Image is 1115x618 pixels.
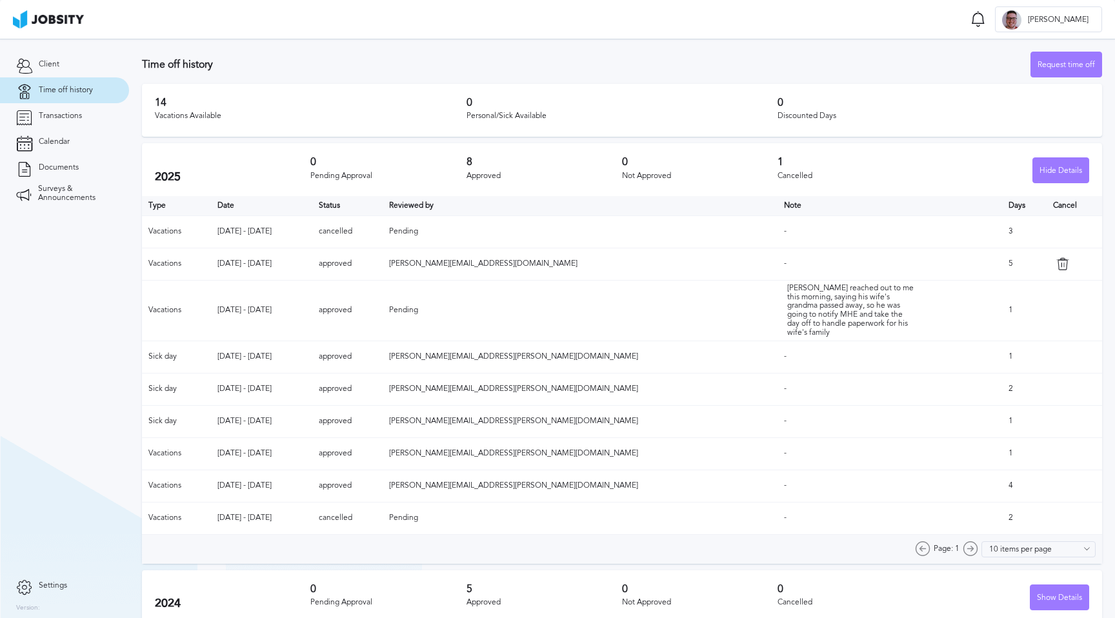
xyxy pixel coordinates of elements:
td: approved [312,437,383,470]
td: 2 [1002,373,1047,405]
td: approved [312,248,383,280]
h3: 0 [467,97,778,108]
td: approved [312,373,383,405]
div: Pending Approval [310,172,466,181]
td: [DATE] - [DATE] [211,341,312,373]
td: 1 [1002,405,1047,437]
div: Cancelled [778,598,933,607]
button: Show Details [1030,584,1089,610]
span: Time off history [39,86,93,95]
td: 1 [1002,437,1047,470]
span: Calendar [39,137,70,146]
td: 2 [1002,502,1047,534]
td: [DATE] - [DATE] [211,248,312,280]
td: Sick day [142,405,211,437]
td: approved [312,280,383,341]
span: Client [39,60,59,69]
div: Personal/Sick Available [467,112,778,121]
div: Request time off [1031,52,1101,78]
span: [PERSON_NAME] [1021,15,1095,25]
th: Toggle SortBy [383,196,778,215]
span: Pending [389,305,418,314]
span: Surveys & Announcements [38,184,113,203]
span: Transactions [39,112,82,121]
span: - [784,481,787,490]
span: Documents [39,163,79,172]
th: Days [1002,196,1047,215]
span: - [784,384,787,393]
div: Cancelled [778,172,933,181]
td: Vacations [142,470,211,502]
span: Pending [389,513,418,522]
span: [PERSON_NAME][EMAIL_ADDRESS][PERSON_NAME][DOMAIN_NAME] [389,352,638,361]
th: Toggle SortBy [211,196,312,215]
h3: Time off history [142,59,1030,70]
div: Show Details [1030,585,1089,611]
span: [PERSON_NAME][EMAIL_ADDRESS][PERSON_NAME][DOMAIN_NAME] [389,448,638,457]
button: Hide Details [1032,157,1089,183]
span: - [784,259,787,268]
h3: 14 [155,97,467,108]
div: Not Approved [622,598,778,607]
th: Type [142,196,211,215]
h3: 0 [778,583,933,595]
span: [PERSON_NAME][EMAIL_ADDRESS][PERSON_NAME][DOMAIN_NAME] [389,384,638,393]
h3: 5 [467,583,622,595]
span: - [784,226,787,235]
th: Toggle SortBy [312,196,383,215]
td: Vacations [142,248,211,280]
img: ab4bad089aa723f57921c736e9817d99.png [13,10,84,28]
span: - [784,416,787,425]
td: cancelled [312,502,383,534]
td: [DATE] - [DATE] [211,373,312,405]
td: Sick day [142,373,211,405]
div: Not Approved [622,172,778,181]
div: [PERSON_NAME] reached out to me this morning, saying his wife's grandma passed away, so he was go... [787,284,916,337]
h3: 0 [778,97,1089,108]
span: [PERSON_NAME][EMAIL_ADDRESS][PERSON_NAME][DOMAIN_NAME] [389,416,638,425]
button: Request time off [1030,52,1102,77]
th: Cancel [1047,196,1102,215]
td: [DATE] - [DATE] [211,437,312,470]
h3: 0 [310,583,466,595]
td: Vacations [142,215,211,248]
span: Settings [39,581,67,590]
td: 1 [1002,341,1047,373]
h3: 1 [778,156,933,168]
label: Version: [16,604,40,612]
td: approved [312,341,383,373]
td: [DATE] - [DATE] [211,280,312,341]
span: [PERSON_NAME][EMAIL_ADDRESS][PERSON_NAME][DOMAIN_NAME] [389,481,638,490]
div: Discounted Days [778,112,1089,121]
td: [DATE] - [DATE] [211,215,312,248]
button: A[PERSON_NAME] [995,6,1102,32]
span: Pending [389,226,418,235]
span: - [784,352,787,361]
td: [DATE] - [DATE] [211,405,312,437]
h3: 0 [622,156,778,168]
h2: 2024 [155,597,310,610]
div: Approved [467,598,622,607]
span: - [784,513,787,522]
h3: 0 [622,583,778,595]
span: - [784,448,787,457]
td: Vacations [142,502,211,534]
div: Hide Details [1033,158,1089,184]
td: [DATE] - [DATE] [211,502,312,534]
th: Toggle SortBy [778,196,1001,215]
td: [DATE] - [DATE] [211,470,312,502]
td: 4 [1002,470,1047,502]
span: [PERSON_NAME][EMAIL_ADDRESS][DOMAIN_NAME] [389,259,578,268]
h2: 2025 [155,170,310,184]
td: 5 [1002,248,1047,280]
td: cancelled [312,215,383,248]
td: approved [312,470,383,502]
span: Page: 1 [934,544,959,553]
td: approved [312,405,383,437]
div: A [1002,10,1021,30]
td: Vacations [142,437,211,470]
td: 3 [1002,215,1047,248]
div: Pending Approval [310,598,466,607]
div: Approved [467,172,622,181]
h3: 8 [467,156,622,168]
